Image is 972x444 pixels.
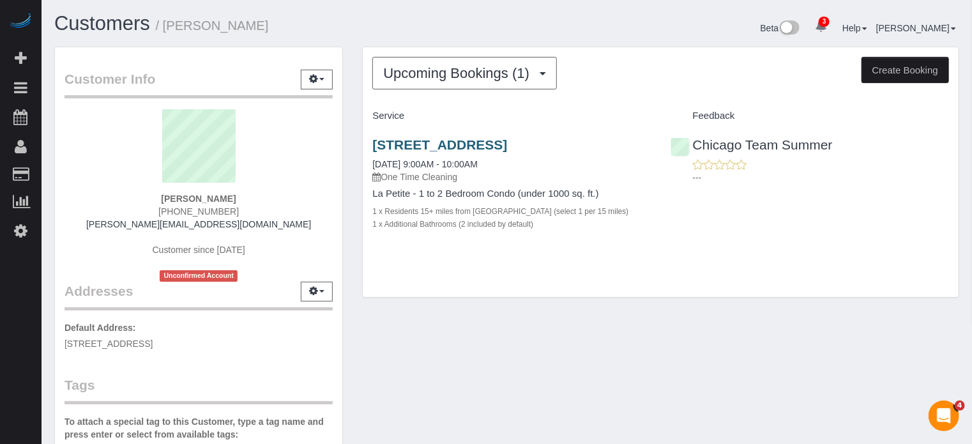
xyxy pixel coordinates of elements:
legend: Customer Info [65,70,333,98]
span: [STREET_ADDRESS] [65,339,153,349]
a: [PERSON_NAME][EMAIL_ADDRESS][DOMAIN_NAME] [86,219,311,229]
h4: Service [372,111,651,121]
span: Customer since [DATE] [153,245,245,255]
label: To attach a special tag to this Customer, type a tag name and press enter or select from availabl... [65,415,333,441]
img: Automaid Logo [8,13,33,31]
img: New interface [778,20,800,37]
span: [PHONE_NUMBER] [158,206,239,217]
label: Default Address: [65,321,136,334]
iframe: Intercom live chat [929,401,959,431]
span: Unconfirmed Account [160,270,238,281]
a: Chicago Team Summer [671,137,833,152]
a: [STREET_ADDRESS] [372,137,507,152]
p: One Time Cleaning [372,171,651,183]
a: [PERSON_NAME] [876,23,956,33]
a: Beta [761,23,800,33]
span: 4 [955,401,965,411]
small: 1 x Additional Bathrooms (2 included by default) [372,220,533,229]
h4: Feedback [671,111,949,121]
a: [DATE] 9:00AM - 10:00AM [372,159,478,169]
strong: [PERSON_NAME] [161,194,236,204]
legend: Tags [65,376,333,404]
button: Upcoming Bookings (1) [372,57,557,89]
a: Customers [54,12,150,34]
small: 1 x Residents 15+ miles from [GEOGRAPHIC_DATA] (select 1 per 15 miles) [372,207,628,216]
small: / [PERSON_NAME] [156,19,269,33]
span: Upcoming Bookings (1) [383,65,536,81]
a: 3 [809,13,833,41]
h4: La Petite - 1 to 2 Bedroom Condo (under 1000 sq. ft.) [372,188,651,199]
a: Help [842,23,867,33]
span: 3 [819,17,830,27]
p: --- [693,171,949,184]
button: Create Booking [862,57,949,84]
